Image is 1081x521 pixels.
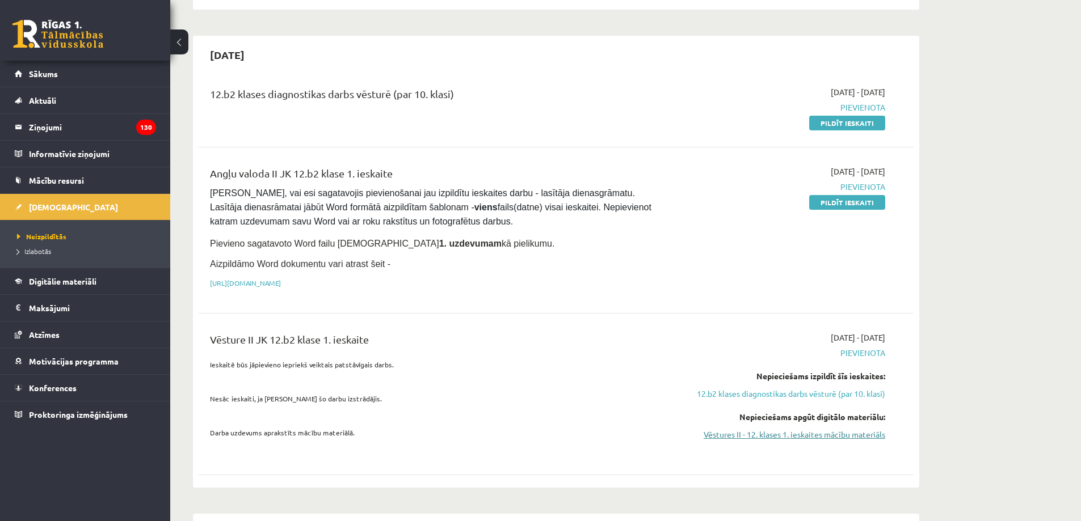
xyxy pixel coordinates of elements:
[671,411,885,423] div: Nepieciešams apgūt digitālo materiālu:
[210,427,654,438] p: Darba uzdevums aprakstīts mācību materiālā.
[210,166,654,187] div: Angļu valoda II JK 12.b2 klase 1. ieskaite
[29,383,77,393] span: Konferences
[210,393,654,404] p: Nesāc ieskaiti, ja [PERSON_NAME] šo darbu izstrādājis.
[15,141,156,167] a: Informatīvie ziņojumi
[15,348,156,374] a: Motivācijas programma
[29,409,128,420] span: Proktoringa izmēģinājums
[199,41,256,68] h2: [DATE]
[15,321,156,348] a: Atzīmes
[15,295,156,321] a: Maksājumi
[15,194,156,220] a: [DEMOGRAPHIC_DATA]
[29,202,118,212] span: [DEMOGRAPHIC_DATA]
[29,95,56,105] span: Aktuāli
[15,61,156,87] a: Sākums
[671,181,885,193] span: Pievienota
[831,86,885,98] span: [DATE] - [DATE]
[210,188,654,226] span: [PERSON_NAME], vai esi sagatavojis pievienošanai jau izpildītu ieskaites darbu - lasītāja dienasg...
[29,141,156,167] legend: Informatīvie ziņojumi
[15,167,156,193] a: Mācību resursi
[29,356,119,366] span: Motivācijas programma
[29,295,156,321] legend: Maksājumi
[210,278,281,287] a: [URL][DOMAIN_NAME]
[671,347,885,359] span: Pievienota
[439,239,502,248] strong: 1. uzdevumam
[671,388,885,400] a: 12.b2 klases diagnostikas darbs vēsturē (par 10. klasi)
[831,166,885,177] span: [DATE] - [DATE]
[15,87,156,113] a: Aktuāli
[12,20,103,48] a: Rīgas 1. Tālmācības vidusskola
[474,202,498,212] strong: viens
[210,359,654,370] p: Ieskaitē būs jāpievieno iepriekš veiktais patstāvīgais darbs.
[29,276,96,286] span: Digitālie materiāli
[210,332,654,353] div: Vēsture II JK 12.b2 klase 1. ieskaite
[15,114,156,140] a: Ziņojumi130
[15,401,156,427] a: Proktoringa izmēģinājums
[671,429,885,440] a: Vēstures II - 12. klases 1. ieskaites mācību materiāls
[831,332,885,344] span: [DATE] - [DATE]
[29,69,58,79] span: Sākums
[15,268,156,294] a: Digitālie materiāli
[29,175,84,185] span: Mācību resursi
[210,239,554,248] span: Pievieno sagatavoto Word failu [DEMOGRAPHIC_DATA] kā pielikumu.
[17,232,66,241] span: Neizpildītās
[17,246,159,256] a: Izlabotās
[17,231,159,242] a: Neizpildītās
[809,195,885,210] a: Pildīt ieskaiti
[671,370,885,382] div: Nepieciešams izpildīt šīs ieskaites:
[136,120,156,135] i: 130
[210,259,390,269] span: Aizpildāmo Word dokumentu vari atrast šeit -
[671,101,885,113] span: Pievienota
[809,116,885,130] a: Pildīt ieskaiti
[29,329,60,340] span: Atzīmes
[17,247,51,256] span: Izlabotās
[210,86,654,107] div: 12.b2 klases diagnostikas darbs vēsturē (par 10. klasi)
[29,114,156,140] legend: Ziņojumi
[15,375,156,401] a: Konferences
